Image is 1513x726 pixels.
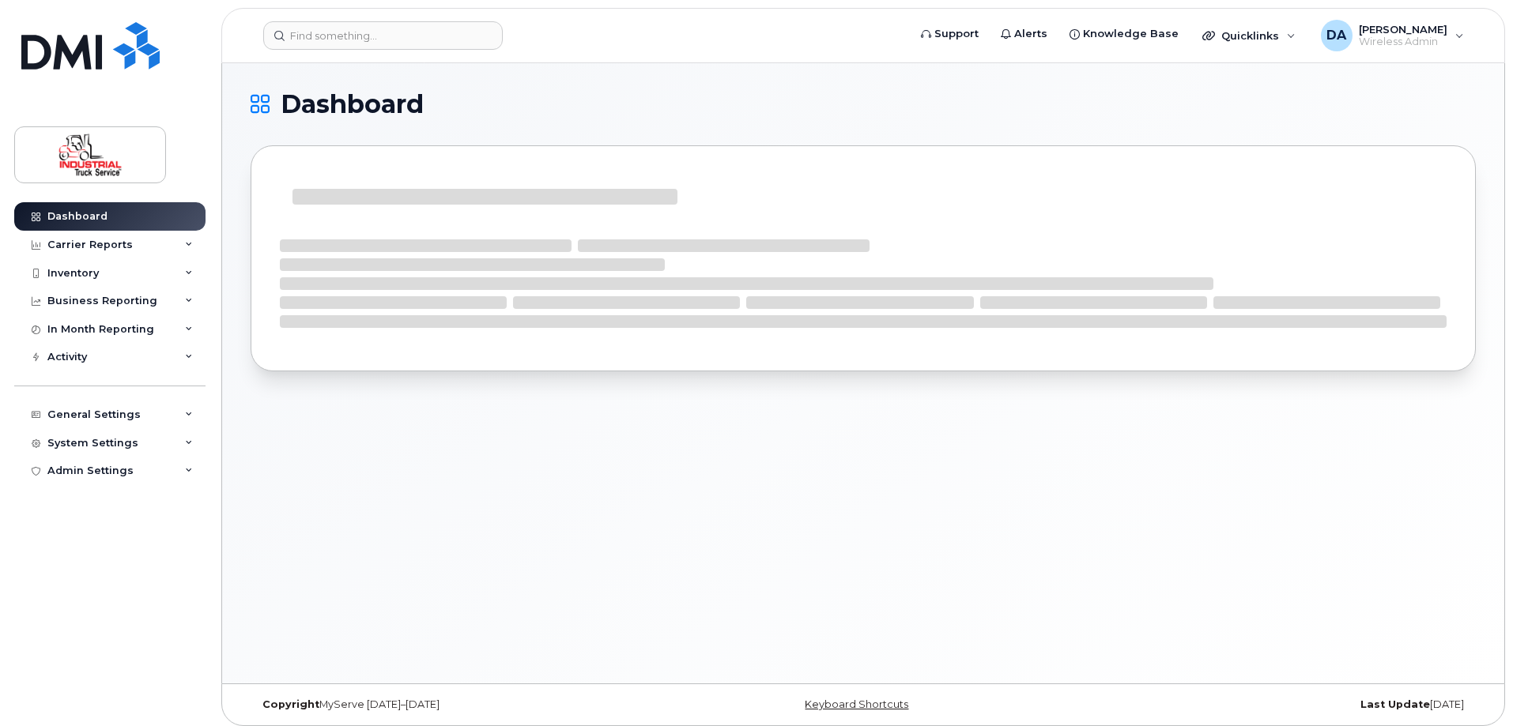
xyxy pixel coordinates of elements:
strong: Copyright [262,698,319,710]
a: Keyboard Shortcuts [805,698,908,710]
div: [DATE] [1067,698,1476,711]
div: MyServe [DATE]–[DATE] [251,698,659,711]
span: Dashboard [281,92,424,116]
strong: Last Update [1360,698,1430,710]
